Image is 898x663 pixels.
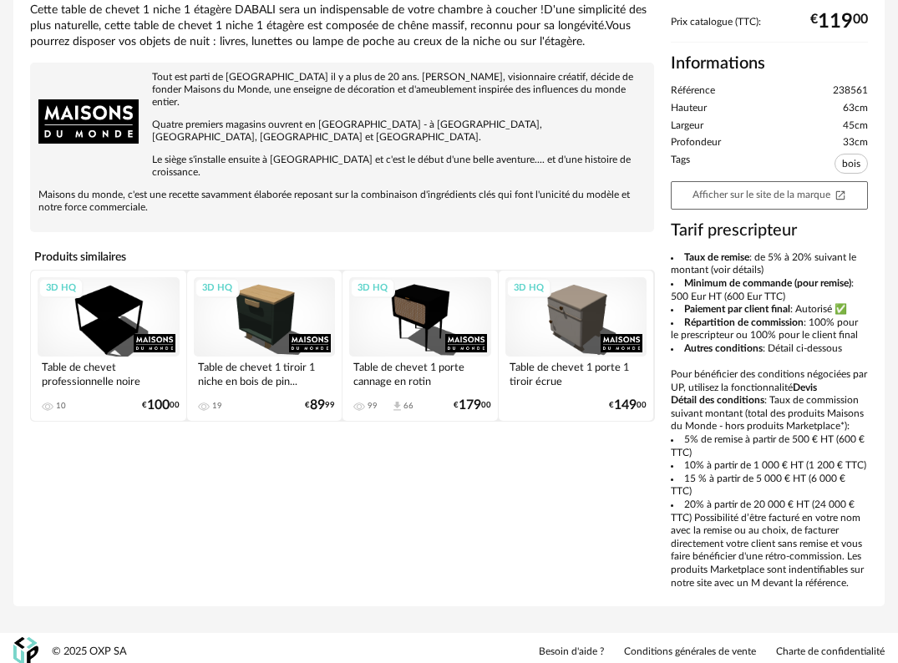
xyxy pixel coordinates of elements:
span: Référence [671,84,715,98]
li: : 100% pour le prescripteur ou 100% pour le client final [671,316,868,342]
div: 3D HQ [195,278,240,299]
div: € 00 [810,16,868,28]
a: Conditions générales de vente [624,645,756,659]
div: Cette table de chevet 1 niche 1 étagère DABALI sera un indispensable de votre chambre à coucher !... [30,3,654,50]
div: Table de chevet professionnelle noire [38,357,180,390]
li: 15 % à partir de 5 000 € HT (6 000 € TTC) [671,473,868,499]
span: 100 [147,400,170,411]
a: Charte de confidentialité [776,645,885,659]
h2: Informations [671,53,868,74]
span: Tags [671,154,690,177]
span: bois [835,154,868,174]
span: Download icon [391,400,403,412]
span: 149 [614,400,637,411]
span: 45cm [843,119,868,133]
span: 238561 [833,84,868,98]
img: brand logo [38,71,139,171]
a: 3D HQ Table de chevet professionnelle noire 10 €10000 [31,271,186,421]
div: 66 [403,401,413,411]
span: 33cm [843,136,868,149]
span: 63cm [843,102,868,115]
div: € 00 [454,400,491,411]
b: Répartition de commission [684,317,804,327]
b: Taux de remise [684,252,749,262]
li: : de 5% à 20% suivant le montant (voir détails) [671,251,868,277]
span: 119 [818,16,853,28]
div: 10 [56,401,66,411]
div: Table de chevet 1 porte 1 tiroir écrue [505,357,647,390]
span: 179 [459,400,481,411]
li: 10% à partir de 1 000 € HT (1 200 € TTC) [671,459,868,473]
li: 5% de remise à partir de 500 € HT (600 € TTC) [671,433,868,459]
div: 99 [368,401,378,411]
p: Maisons du monde, c'est une recette savamment élaborée reposant sur la combinaison d'ingrédients ... [38,189,646,214]
b: Paiement par client final [684,304,790,314]
span: Profondeur [671,136,721,149]
div: 3D HQ [506,278,551,299]
div: € 99 [305,400,335,411]
div: 3D HQ [38,278,84,299]
a: Besoin d'aide ? [539,645,604,659]
div: Table de chevet 1 tiroir 1 niche en bois de pin... [194,357,336,390]
div: 19 [212,401,222,411]
p: Le siège s'installe ensuite à [GEOGRAPHIC_DATA] et c'est le début d'une belle aventure.... et d'u... [38,154,646,179]
span: Hauteur [671,102,707,115]
span: Largeur [671,119,703,133]
div: Pour bénéficier des conditions négociées par UP, utilisez la fonctionnalité : Taux de commission ... [671,251,868,590]
a: 3D HQ Table de chevet 1 porte cannage en rotin 99 Download icon 66 €17900 [342,271,498,421]
div: 3D HQ [350,278,395,299]
a: 3D HQ Table de chevet 1 porte 1 tiroir écrue €14900 [499,271,654,421]
li: 20% à partir de 20 000 € HT (24 000 € TTC) Possibilité d’être facturé en votre nom avec la remise... [671,499,868,590]
a: 3D HQ Table de chevet 1 tiroir 1 niche en bois de pin... 19 €8999 [187,271,342,421]
li: : 500 Eur HT (600 Eur TTC) [671,277,868,303]
div: © 2025 OXP SA [52,645,127,659]
b: Minimum de commande (pour remise) [684,278,851,288]
p: Tout est parti de [GEOGRAPHIC_DATA] il y a plus de 20 ans. [PERSON_NAME], visionnaire créatif, dé... [38,71,646,109]
div: € 00 [609,400,647,411]
h4: Produits similaires [30,245,654,269]
b: Autres conditions [684,343,763,353]
div: Table de chevet 1 porte cannage en rotin [349,357,491,390]
div: € 00 [142,400,180,411]
li: : Autorisé ✅ [671,303,868,316]
li: : Détail ci-dessous [671,342,868,356]
p: Quatre premiers magasins ouvrent en [GEOGRAPHIC_DATA] - à [GEOGRAPHIC_DATA], [GEOGRAPHIC_DATA], [... [38,119,646,144]
b: Détail des conditions [671,395,764,405]
span: Open In New icon [835,189,846,200]
div: Prix catalogue (TTC): [671,16,868,43]
span: 89 [310,400,325,411]
h3: Tarif prescripteur [671,220,868,241]
a: Afficher sur le site de la marqueOpen In New icon [671,181,868,210]
b: Devis [793,382,817,392]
